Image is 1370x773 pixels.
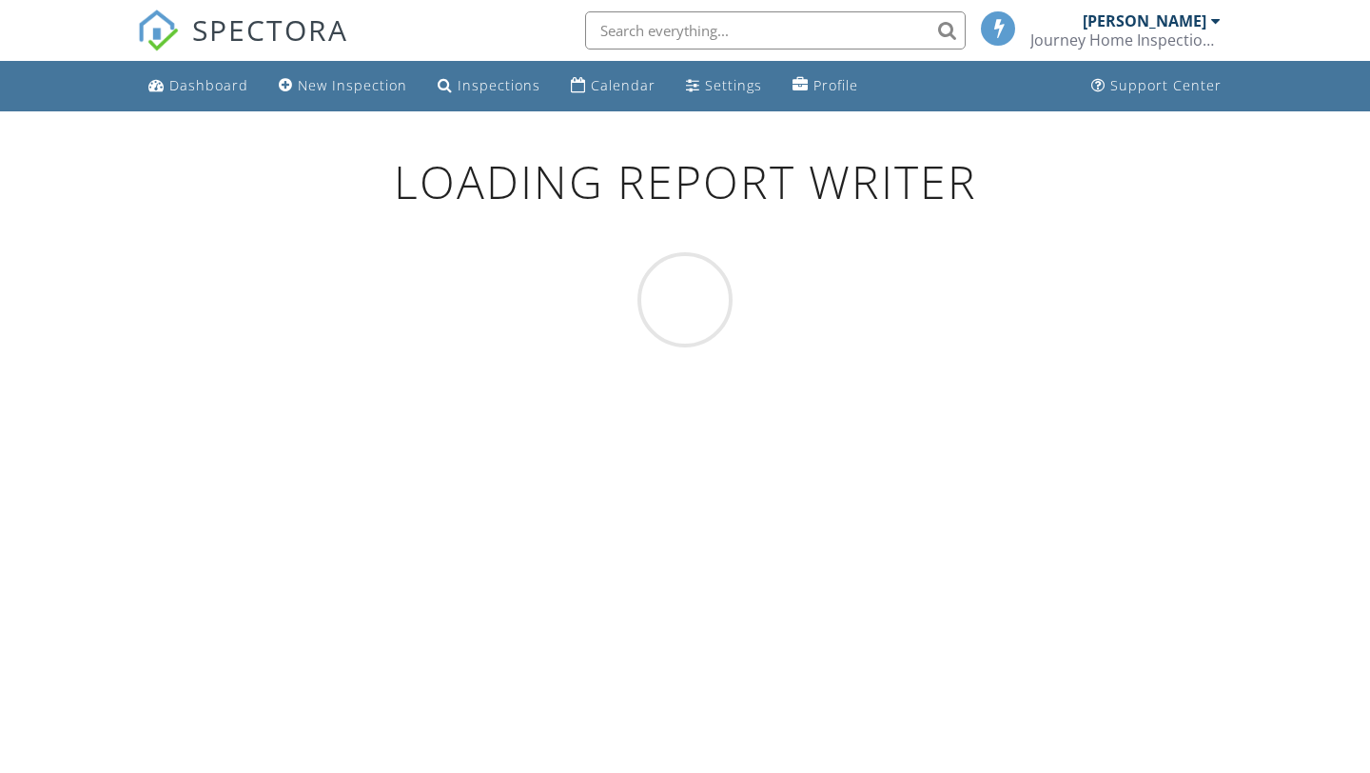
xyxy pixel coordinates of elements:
a: Support Center [1084,69,1229,104]
a: SPECTORA [137,26,348,66]
div: Inspections [458,76,540,94]
div: Profile [813,76,858,94]
div: Calendar [591,76,656,94]
a: Dashboard [141,69,256,104]
div: Journey Home Inspection Services [1030,30,1221,50]
a: Settings [678,69,770,104]
div: [PERSON_NAME] [1083,11,1206,30]
a: Inspections [430,69,548,104]
div: New Inspection [298,76,407,94]
a: Profile [785,69,866,104]
input: Search everything... [585,11,966,50]
div: Settings [705,76,762,94]
a: New Inspection [271,69,415,104]
span: SPECTORA [192,10,348,50]
div: Dashboard [169,76,248,94]
img: The Best Home Inspection Software - Spectora [137,10,179,51]
a: Calendar [563,69,663,104]
div: Support Center [1110,76,1222,94]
